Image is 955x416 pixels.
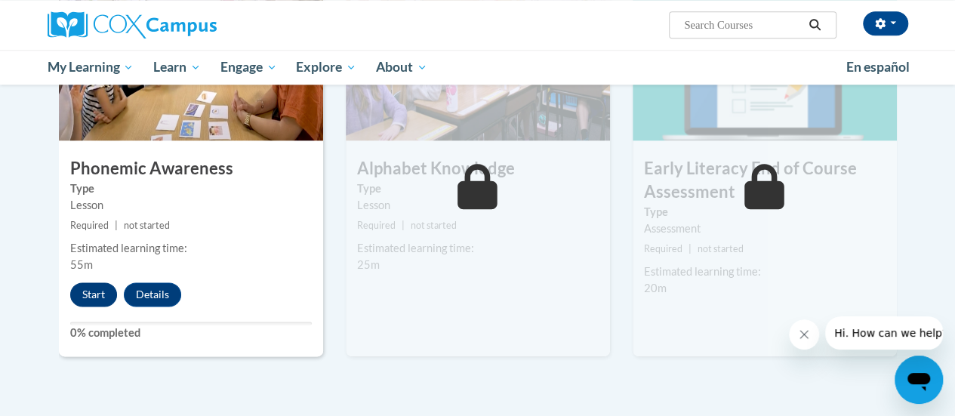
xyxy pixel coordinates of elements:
a: Explore [286,50,366,85]
span: Engage [220,58,277,76]
a: En español [836,51,920,83]
a: My Learning [38,50,144,85]
label: Type [357,180,599,197]
iframe: Close message [789,319,819,350]
span: My Learning [47,58,134,76]
h3: Alphabet Knowledge [346,157,610,180]
h3: Phonemic Awareness [59,157,323,180]
iframe: Message from company [825,316,943,350]
a: Learn [143,50,211,85]
span: Explore [296,58,356,76]
a: About [366,50,437,85]
span: | [689,243,692,254]
span: Required [644,243,682,254]
span: Required [70,220,109,231]
div: Main menu [36,50,920,85]
a: Cox Campus [48,11,319,39]
div: Assessment [644,220,886,237]
img: Cox Campus [48,11,217,39]
label: 0% completed [70,325,312,341]
button: Start [70,282,117,307]
div: Estimated learning time: [357,240,599,257]
span: not started [411,220,457,231]
label: Type [644,204,886,220]
span: | [402,220,405,231]
span: Hi. How can we help? [9,11,122,23]
label: Type [70,180,312,197]
span: Learn [153,58,201,76]
a: Engage [211,50,287,85]
input: Search Courses [682,16,803,34]
span: En español [846,59,910,75]
button: Details [124,282,181,307]
span: 25m [357,258,380,271]
span: 55m [70,258,93,271]
div: Lesson [357,197,599,214]
span: Required [357,220,396,231]
div: Estimated learning time: [70,240,312,257]
span: not started [124,220,170,231]
span: not started [698,243,744,254]
span: 20m [644,282,667,294]
div: Estimated learning time: [644,263,886,280]
span: | [115,220,118,231]
h3: Early Literacy End of Course Assessment [633,157,897,204]
div: Lesson [70,197,312,214]
button: Account Settings [863,11,908,35]
span: About [376,58,427,76]
button: Search [803,16,826,34]
iframe: Button to launch messaging window [895,356,943,404]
